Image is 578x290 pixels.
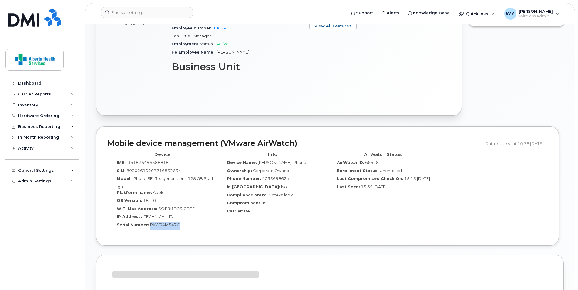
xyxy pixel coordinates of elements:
label: Platform name: [117,190,152,195]
a: Knowledge Base [404,7,454,19]
span: Employment Status [172,42,216,46]
span: Apple [153,190,165,195]
label: OS Version: [117,198,142,203]
label: Compliance state: [227,192,268,198]
a: Alerts [377,7,404,19]
label: Last Compromised Check On: [337,176,403,181]
span: Alerts [387,10,399,16]
span: Support [356,10,373,16]
label: Carrier: [227,208,243,214]
span: Active [216,42,229,46]
div: Wei Zhou [500,8,563,20]
span: View All Features [314,23,351,29]
span: 15:15 [DATE] [404,176,430,181]
span: iPhone SE (3rd generation) (128 GB Starlight) [117,176,213,189]
label: Ownership: [227,168,252,174]
span: Unenrolled [380,168,402,173]
span: 18.1.0 [143,198,156,203]
div: Quicklinks [455,8,499,20]
span: No [281,184,287,189]
span: No [261,200,267,205]
span: 5C:E9:1E:29:CF:FF [158,206,195,211]
div: Data fetched at 10:38 [DATE] [485,138,548,149]
span: Manager [193,34,211,38]
span: [PERSON_NAME] [217,50,249,54]
span: 15:35 [DATE] [361,184,387,189]
a: Support [347,7,377,19]
span: Quicklinks [466,11,488,16]
span: [PERSON_NAME] iPhone [258,160,306,165]
span: [PERSON_NAME] [519,9,553,14]
button: View All Features [309,20,357,31]
label: WiFi Mac Address: [117,206,157,212]
label: Serial Number: [117,222,149,228]
label: SIM: [117,168,126,174]
a: HICZPG [214,26,230,30]
label: AirWatch ID: [337,160,364,165]
label: Device Name: [227,160,257,165]
span: PKWR4M547C [150,222,180,227]
input: Find something... [101,7,193,18]
span: Job Title [172,34,193,38]
label: Phone Number: [227,176,261,181]
span: Bell [244,209,252,213]
label: Compromised: [227,200,260,206]
label: IP Address: [117,214,142,219]
h4: Info [222,152,323,157]
span: 89302610207716852634 [126,168,181,173]
span: Wireless Admin [519,14,553,19]
span: 66518 [365,160,379,165]
label: Model: [117,176,132,181]
span: 4033698624 [262,176,289,181]
label: Enrollment Status: [337,168,379,174]
span: Corporate Owned [253,168,289,173]
span: WZ [506,10,515,17]
h4: Device [112,152,213,157]
h3: Business Unit [172,61,302,72]
label: In [GEOGRAPHIC_DATA]: [227,184,280,190]
span: Knowledge Base [413,10,450,16]
span: Employee number [172,26,214,30]
label: Last Seen: [337,184,360,190]
h4: AirWatch Status [332,152,433,157]
h2: Mobile device management (VMware AirWatch) [107,139,481,148]
span: NotAvailable [269,192,294,197]
span: HR Employee Name [172,50,217,54]
span: [TECHNICAL_ID] [143,214,174,219]
span: 351876496388818 [128,160,169,165]
label: IMEI: [117,160,127,165]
